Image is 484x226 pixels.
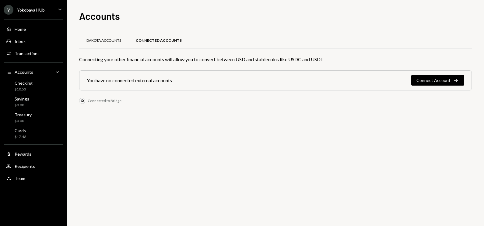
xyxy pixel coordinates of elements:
[4,161,63,171] a: Recipients
[15,112,32,117] div: Treasury
[15,164,35,169] div: Recipients
[15,39,26,44] div: Inbox
[15,151,31,157] div: Rewards
[4,23,63,34] a: Home
[79,33,128,49] a: Dakota Accounts
[87,77,172,84] div: You have no connected external accounts
[15,87,33,92] div: $10.53
[15,134,26,139] div: $17.46
[15,26,26,32] div: Home
[4,5,13,15] div: Y
[15,96,29,101] div: Savings
[4,126,63,141] a: Cards$17.46
[4,79,63,93] a: Checking$10.53
[15,103,29,108] div: $0.00
[15,128,26,133] div: Cards
[79,56,472,63] div: Connecting your other financial accounts will allow you to convert between USD and stablecoins li...
[4,36,63,47] a: Inbox
[17,7,45,12] div: Yokobava HUb
[15,176,25,181] div: Team
[15,51,40,56] div: Transactions
[4,173,63,184] a: Team
[4,148,63,159] a: Rewards
[128,33,189,49] a: Connected Accounts
[4,94,63,109] a: Savings$0.00
[88,98,121,103] div: Connected to Bridge
[4,110,63,125] a: Treasury$0.00
[136,38,182,43] div: Connected Accounts
[79,10,120,22] h1: Accounts
[411,75,464,86] button: Connect Account
[15,118,32,124] div: $0.00
[86,38,121,43] div: Dakota Accounts
[15,69,33,75] div: Accounts
[4,66,63,77] a: Accounts
[15,80,33,86] div: Checking
[4,48,63,59] a: Transactions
